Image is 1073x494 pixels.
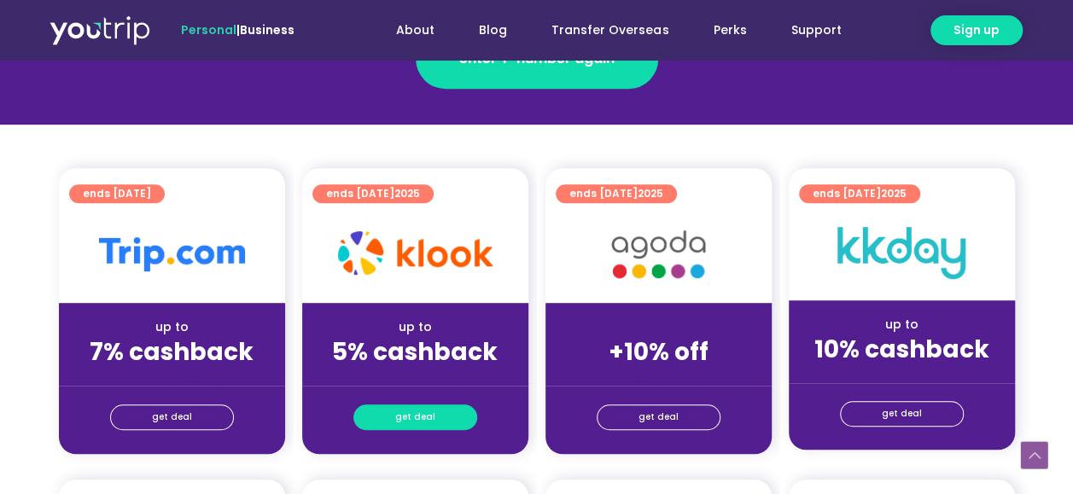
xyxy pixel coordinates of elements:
[813,184,907,203] span: ends [DATE]
[691,15,768,46] a: Perks
[882,402,922,426] span: get deal
[73,318,271,336] div: up to
[395,405,435,429] span: get deal
[529,15,691,46] a: Transfer Overseas
[597,404,720,430] a: get deal
[814,333,989,366] strong: 10% cashback
[457,15,529,46] a: Blog
[312,184,434,203] a: ends [DATE]2025
[90,335,254,369] strong: 7% cashback
[181,21,236,38] span: Personal
[374,15,457,46] a: About
[609,335,709,369] strong: +10% off
[353,404,477,430] a: get deal
[556,184,677,203] a: ends [DATE]2025
[316,318,515,336] div: up to
[240,21,294,38] a: Business
[643,318,674,335] span: up to
[802,365,1001,383] div: (for stays only)
[69,184,165,203] a: ends [DATE]
[152,405,192,429] span: get deal
[802,316,1001,334] div: up to
[181,21,294,38] span: |
[639,405,679,429] span: get deal
[332,335,498,369] strong: 5% cashback
[799,184,920,203] a: ends [DATE]2025
[559,368,758,386] div: (for stays only)
[768,15,863,46] a: Support
[73,368,271,386] div: (for stays only)
[930,15,1023,45] a: Sign up
[881,186,907,201] span: 2025
[341,15,863,46] nav: Menu
[110,404,234,430] a: get deal
[83,184,151,203] span: ends [DATE]
[569,184,663,203] span: ends [DATE]
[394,186,420,201] span: 2025
[326,184,420,203] span: ends [DATE]
[316,368,515,386] div: (for stays only)
[638,186,663,201] span: 2025
[840,401,964,427] a: get deal
[953,21,1000,39] span: Sign up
